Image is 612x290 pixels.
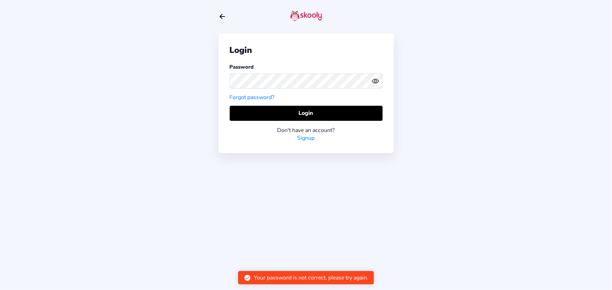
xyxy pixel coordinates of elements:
ion-icon: eye outline [372,77,379,85]
button: Login [230,106,383,121]
ion-icon: checkmark circle [244,274,251,282]
button: eye outlineeye off outline [372,77,382,85]
a: Forgot password? [230,94,275,101]
div: Your password is not correct, please try again. [254,274,368,282]
div: Don't have an account? [230,126,383,134]
a: Signup [297,134,315,142]
button: arrow back outline [218,13,226,20]
label: Password [230,63,254,70]
div: Login [230,44,383,56]
img: skooly-logo.png [290,10,322,21]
